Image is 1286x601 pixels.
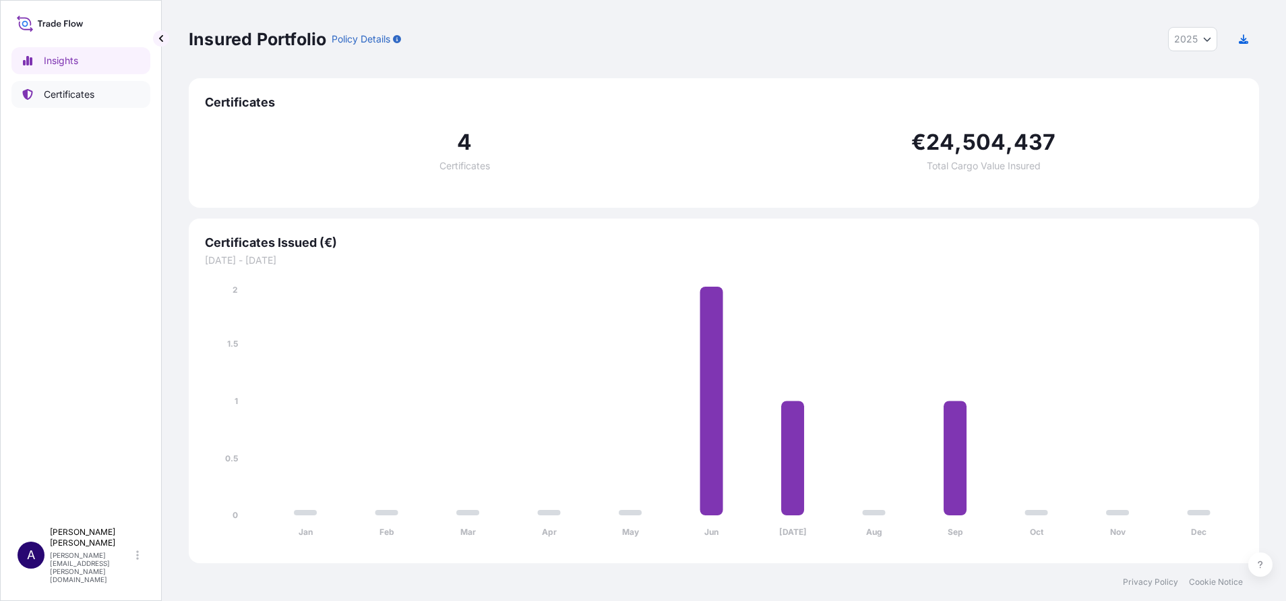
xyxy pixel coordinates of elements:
[205,254,1243,267] span: [DATE] - [DATE]
[1189,577,1243,588] a: Cookie Notice
[866,527,882,537] tspan: Aug
[379,527,394,537] tspan: Feb
[1006,132,1013,153] span: ,
[27,548,35,562] span: A
[542,527,557,537] tspan: Apr
[11,81,150,108] a: Certificates
[927,161,1041,171] span: Total Cargo Value Insured
[1174,32,1198,46] span: 2025
[954,132,962,153] span: ,
[44,88,94,101] p: Certificates
[1110,527,1126,537] tspan: Nov
[911,132,926,153] span: €
[235,396,238,406] tspan: 1
[622,527,640,537] tspan: May
[205,235,1243,251] span: Certificates Issued (€)
[1014,132,1056,153] span: 437
[704,527,718,537] tspan: Jun
[1030,527,1044,537] tspan: Oct
[962,132,1006,153] span: 504
[1123,577,1178,588] a: Privacy Policy
[227,339,238,349] tspan: 1.5
[332,32,390,46] p: Policy Details
[779,527,807,537] tspan: [DATE]
[44,54,78,67] p: Insights
[299,527,313,537] tspan: Jan
[1168,27,1217,51] button: Year Selector
[50,527,133,548] p: [PERSON_NAME] [PERSON_NAME]
[948,527,963,537] tspan: Sep
[189,28,326,50] p: Insured Portfolio
[11,47,150,74] a: Insights
[233,510,238,520] tspan: 0
[926,132,954,153] span: 24
[1191,527,1206,537] tspan: Dec
[460,527,476,537] tspan: Mar
[225,453,238,463] tspan: 0.5
[439,161,490,171] span: Certificates
[457,132,472,153] span: 4
[205,94,1243,111] span: Certificates
[233,285,238,295] tspan: 2
[50,551,133,583] p: [PERSON_NAME][EMAIL_ADDRESS][PERSON_NAME][DOMAIN_NAME]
